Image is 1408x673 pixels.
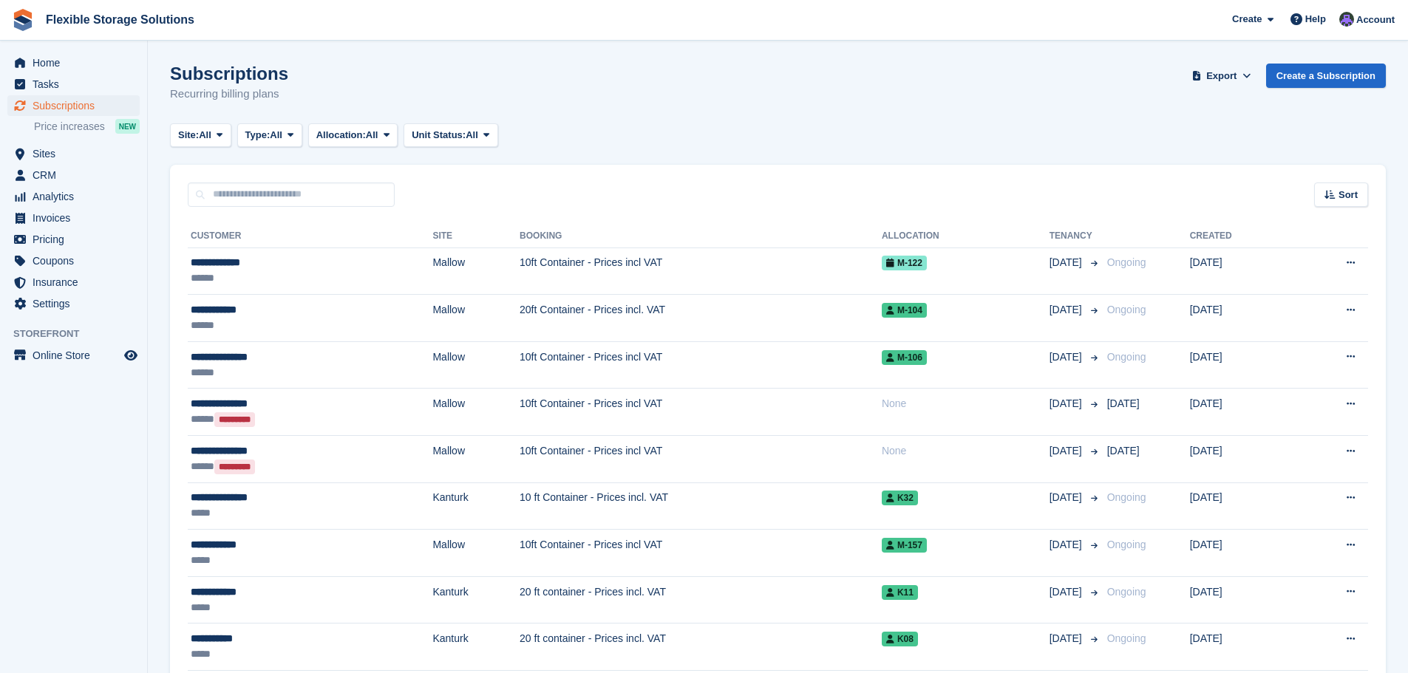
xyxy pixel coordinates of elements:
span: All [199,128,211,143]
span: Sort [1339,188,1358,202]
span: [DATE] [1107,397,1140,409]
td: [DATE] [1190,530,1293,577]
img: stora-icon-8386f47178a22dfd0bd8f6a31ec36ba5ce8667c1dd55bd0f319d3a0aa187defe.svg [12,9,34,31]
p: Recurring billing plans [170,86,288,103]
span: Subscriptions [33,95,121,116]
th: Allocation [882,225,1050,248]
span: Help [1305,12,1326,27]
span: Insurance [33,272,121,293]
span: K32 [882,491,918,505]
div: None [882,443,1050,459]
td: 10ft Container - Prices incl VAT [520,389,882,436]
a: Flexible Storage Solutions [40,7,200,32]
a: menu [7,95,140,116]
span: CRM [33,165,121,185]
span: Ongoing [1107,491,1146,503]
th: Customer [188,225,432,248]
a: menu [7,250,140,271]
td: Mallow [432,341,520,389]
span: [DATE] [1050,396,1085,411]
span: Account [1356,13,1395,27]
td: 10ft Container - Prices incl VAT [520,247,882,295]
span: Storefront [13,327,147,341]
a: menu [7,345,140,366]
button: Site: All [170,123,231,148]
button: Allocation: All [308,123,398,148]
span: [DATE] [1050,349,1085,365]
a: menu [7,229,140,250]
td: [DATE] [1190,482,1293,530]
td: 20 ft container - Prices incl. VAT [520,624,882,671]
span: [DATE] [1050,631,1085,646]
td: 10ft Container - Prices incl VAT [520,436,882,483]
span: Create [1232,12,1262,27]
a: menu [7,74,140,95]
th: Booking [520,225,882,248]
td: Mallow [432,436,520,483]
span: Pricing [33,229,121,250]
td: 20 ft container - Prices incl. VAT [520,576,882,624]
span: [DATE] [1050,537,1085,553]
span: Ongoing [1107,586,1146,598]
td: 20ft Container - Prices incl. VAT [520,295,882,342]
td: 10ft Container - Prices incl VAT [520,530,882,577]
span: Sites [33,143,121,164]
span: Analytics [33,186,121,207]
button: Unit Status: All [404,123,497,148]
span: Coupons [33,250,121,271]
span: Settings [33,293,121,314]
h1: Subscriptions [170,64,288,83]
span: All [270,128,282,143]
span: [DATE] [1050,443,1085,459]
span: K11 [882,585,918,600]
span: All [366,128,378,143]
div: None [882,396,1050,411]
span: Type: [245,128,271,143]
span: Invoices [33,208,121,228]
span: Unit Status: [412,128,466,143]
td: Kanturk [432,576,520,624]
span: Ongoing [1107,304,1146,315]
span: [DATE] [1107,445,1140,457]
a: Preview store [122,346,140,364]
td: 10 ft Container - Prices incl. VAT [520,482,882,530]
span: All [466,128,478,143]
span: Price increases [34,120,105,134]
a: menu [7,293,140,314]
span: Ongoing [1107,632,1146,644]
a: menu [7,186,140,207]
span: Site: [178,128,199,143]
span: M-104 [882,303,927,318]
th: Site [432,225,520,248]
a: Price increases NEW [34,118,140,134]
div: NEW [115,119,140,134]
span: Allocation: [316,128,366,143]
td: Mallow [432,247,520,295]
span: M-106 [882,350,927,365]
td: [DATE] [1190,247,1293,295]
span: K08 [882,632,918,646]
td: Mallow [432,530,520,577]
td: [DATE] [1190,341,1293,389]
th: Tenancy [1050,225,1101,248]
span: [DATE] [1050,302,1085,318]
span: Ongoing [1107,256,1146,268]
span: [DATE] [1050,584,1085,600]
span: [DATE] [1050,490,1085,505]
td: Mallow [432,295,520,342]
span: Export [1206,69,1237,83]
span: Ongoing [1107,351,1146,363]
span: Home [33,52,121,73]
button: Export [1189,64,1254,88]
span: [DATE] [1050,255,1085,270]
span: Ongoing [1107,539,1146,550]
td: [DATE] [1190,624,1293,671]
a: menu [7,52,140,73]
a: menu [7,165,140,185]
a: Create a Subscription [1266,64,1386,88]
th: Created [1190,225,1293,248]
span: Tasks [33,74,121,95]
span: Online Store [33,345,121,366]
a: menu [7,208,140,228]
td: [DATE] [1190,436,1293,483]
